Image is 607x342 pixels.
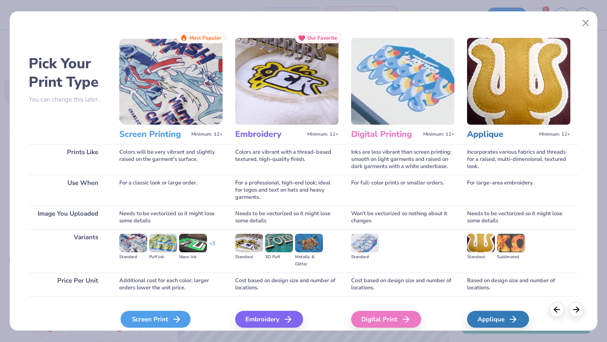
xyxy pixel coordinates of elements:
h3: Screen Printing [119,129,188,140]
img: 3D Puff [265,234,293,252]
img: Embroidery [235,38,338,125]
div: Standard [351,254,379,261]
div: For a professional, high-end look; ideal for logos and text on hats and heavy garments. [235,175,338,206]
img: Sublimated [497,234,525,252]
img: Applique [467,38,570,125]
span: We'll vectorize your image. [119,329,223,337]
div: + 3 [209,240,215,254]
div: For full-color prints or smaller orders. [351,175,454,206]
div: Colors are vibrant with a thread-based textured, high-quality finish. [235,144,338,175]
div: Image You Uploaded [29,206,107,229]
span: Minimum: 12+ [423,131,454,137]
p: You can change this later. [29,96,107,103]
img: Neon Ink [179,234,207,252]
div: For a classic look or large order. [119,175,223,206]
div: Incorporates various fabrics and threads for a raised, multi-dimensional, textured look. [467,144,570,175]
div: Inks are less vibrant than screen printing; smooth on light garments and raised on dark garments ... [351,144,454,175]
h3: Digital Printing [351,129,420,140]
span: Minimum: 12+ [191,131,223,137]
div: Digital Print [351,311,421,328]
img: Digital Printing [351,38,454,125]
button: Close [578,15,594,31]
div: Sublimated [497,254,525,261]
h3: Embroidery [235,129,304,140]
span: Most Popular [189,35,221,41]
img: Screen Printing [119,38,223,125]
img: Standard [467,234,495,252]
div: Cost based on design size and number of locations. [235,273,338,296]
div: Standard [235,254,263,261]
div: Cost based on design size and number of locations. [351,273,454,296]
div: Variants [29,229,107,273]
h3: Applique [467,129,536,140]
div: Standard [467,254,495,261]
div: Price Per Unit [29,273,107,296]
div: 3D Puff [265,254,293,261]
div: Neon Ink [179,254,207,261]
div: Applique [467,311,529,328]
div: Colors will be very vibrant and slightly raised on the garment's surface. [119,144,223,175]
img: Standard [119,234,147,252]
span: We'll vectorize your image. [235,329,338,337]
div: Prints Like [29,144,107,175]
span: Minimum: 12+ [307,131,338,137]
div: Needs to be vectorized so it might lose some details [235,206,338,229]
img: Standard [351,234,379,252]
span: Our Favorite [307,35,337,41]
div: Won't be vectorized so nothing about it changes [351,206,454,229]
div: Needs to be vectorized so it might lose some details [467,206,570,229]
div: Screen Print [121,311,191,328]
div: Metallic & Glitter [295,254,323,268]
img: Standard [235,234,263,252]
div: Additional cost for each color; larger orders lower the unit price. [119,273,223,296]
h2: Pick Your Print Type [29,54,107,91]
img: Metallic & Glitter [295,234,323,252]
div: Use When [29,175,107,206]
img: Puff Ink [149,234,177,252]
div: Based on design size and number of locations. [467,273,570,296]
span: Minimum: 12+ [539,131,570,137]
div: Needs to be vectorized so it might lose some details [119,206,223,229]
span: We'll vectorize your image. [467,329,570,337]
div: Embroidery [235,311,303,328]
div: Standard [119,254,147,261]
div: For large-area embroidery. [467,175,570,206]
div: Puff Ink [149,254,177,261]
